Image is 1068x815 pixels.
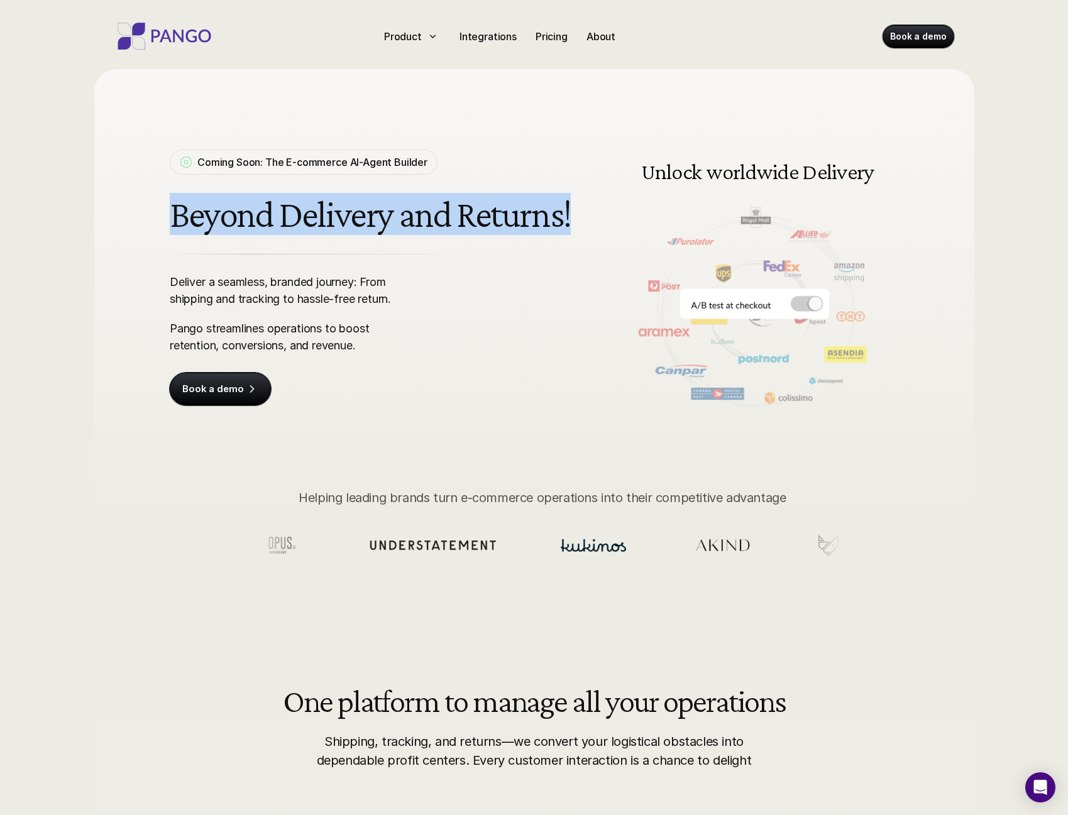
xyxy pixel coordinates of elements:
p: Pricing [536,29,568,44]
img: Back Arrow [624,268,642,287]
p: Book a demo [890,30,946,43]
p: Book a demo [182,383,243,395]
div: Open Intercom Messenger [1025,772,1055,802]
a: About [581,26,620,46]
p: About [586,29,615,44]
img: Next Arrow [867,268,886,287]
a: Book a demo [170,373,271,405]
a: Book a demo [883,25,954,48]
img: Delivery and shipping management software doing A/B testing at the checkout for different carrier... [611,132,899,423]
h3: Unlock worldwide Delivery [638,160,877,183]
h1: Beyond Delivery and Returns! [170,194,576,235]
p: Coming Soon: The E-commerce AI-Agent Builder [197,155,427,170]
button: Next [867,268,886,287]
a: Integrations [454,26,522,46]
p: Deliver a seamless, branded journey: From shipping and tracking to hassle-free return. [170,273,413,307]
p: Product [384,29,422,44]
a: Pricing [531,26,573,46]
p: Integrations [460,29,517,44]
h2: One platform to manage all your operations [283,684,786,717]
p: Shipping, tracking, and returns—we convert your logistical obstacles into dependable profit cente... [311,732,757,770]
p: Pango streamlines operations to boost retention, conversions, and revenue. [170,320,413,354]
button: Previous [624,268,642,287]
